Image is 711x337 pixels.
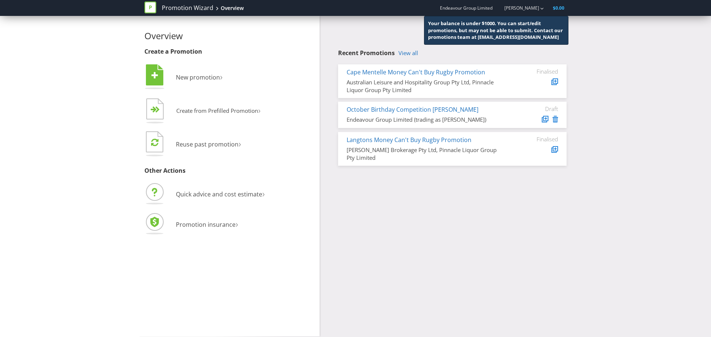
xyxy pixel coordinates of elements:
[514,105,558,112] div: Draft
[428,20,563,40] span: Your balance is under $1000. You can start/edit promotions, but may not be able to submit. Contac...
[514,136,558,142] div: Finalised
[440,5,493,11] span: Endeavour Group Limited
[176,73,220,81] span: New promotion
[144,220,238,229] a: Promotion insurance›
[151,138,158,146] tspan: 
[347,105,478,114] a: October Birthday Competition [PERSON_NAME]
[347,68,485,76] a: Cape Mentelle Money Can't Buy Rugby Promotion
[258,104,261,116] span: ›
[162,4,213,12] a: Promotion Wizard
[497,5,539,11] a: [PERSON_NAME]
[347,146,503,162] div: [PERSON_NAME] Brokerage Pty Ltd, Pinnacle Liquor Group Pty Limited
[144,31,314,41] h2: Overview
[144,48,314,55] h3: Create a Promotion
[236,218,238,230] span: ›
[553,5,564,11] span: $0.00
[221,4,244,12] div: Overview
[176,220,236,229] span: Promotion insurance
[176,107,258,114] span: Create from Prefilled Promotion
[347,136,471,144] a: Langtons Money Can't Buy Rugby Promotion
[144,190,265,198] a: Quick advice and cost estimate›
[514,68,558,75] div: Finalised
[144,97,261,126] button: Create from Prefilled Promotion›
[262,187,265,199] span: ›
[238,137,241,149] span: ›
[155,106,160,113] tspan: 
[398,50,418,56] a: View all
[347,78,503,94] div: Australian Leisure and Hospitality Group Pty Ltd, Pinnacle Liquor Group Pty Limited
[176,190,262,198] span: Quick advice and cost estimate
[338,49,395,57] span: Recent Promotions
[176,140,238,148] span: Reuse past promotion
[220,70,223,82] span: ›
[144,168,314,174] h3: Other Actions
[151,71,158,80] tspan: 
[347,116,503,124] div: Endeavour Group Limited (trading as [PERSON_NAME])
